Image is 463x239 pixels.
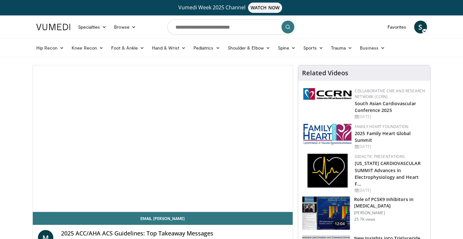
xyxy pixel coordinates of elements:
img: a04ee3ba-8487-4636-b0fb-5e8d268f3737.png.150x105_q85_autocrop_double_scale_upscale_version-0.2.png [303,88,352,100]
div: [DATE] [355,144,425,150]
span: WATCH NOW [248,3,282,13]
h4: Related Videos [302,69,348,77]
a: Shoulder & Elbow [224,41,274,54]
a: Email [PERSON_NAME] [33,212,293,225]
a: Spine [274,41,299,54]
p: 25.7K views [354,217,375,222]
a: Hip Recon [32,41,68,54]
div: [DATE] [355,188,425,193]
a: Specialties [74,21,111,33]
a: Foot & Ankle [107,41,148,54]
img: 3346fd73-c5f9-4d1f-bb16-7b1903aae427.150x105_q85_crop-smart_upscale.jpg [302,197,350,230]
a: Favorites [384,21,410,33]
a: Sports [299,41,327,54]
a: South Asian Cardiovascular Conference 2025 [355,100,416,113]
a: 2025 Family Heart Global Summit [355,130,411,143]
a: Pediatrics [190,41,224,54]
p: [PERSON_NAME] [354,210,426,216]
a: Collaborative CME and Research Network (CCRN) [355,88,425,99]
a: Browse [110,21,140,33]
a: Hand & Wrist [148,41,190,54]
h4: 2025 ACC/AHA ACS Guidelines: Top Takeaway Messages [61,230,288,237]
a: S [414,21,427,33]
span: 12:04 [332,221,348,227]
video-js: Video Player [33,65,293,212]
img: 1860aa7a-ba06-47e3-81a4-3dc728c2b4cf.png.150x105_q85_autocrop_double_scale_upscale_version-0.2.png [307,154,348,188]
div: [DATE] [355,114,425,120]
input: Search topics, interventions [167,19,296,35]
h3: Role of PCSK9 Inhibitors in [MEDICAL_DATA] [354,196,426,209]
a: 12:04 Role of PCSK9 Inhibitors in [MEDICAL_DATA] [PERSON_NAME] 25.7K views [302,196,426,230]
div: Didactic Presentations [355,154,425,160]
a: Family Heart Foundation [355,124,408,129]
a: [US_STATE] CARDIOVASCULAR SUMMIT Advances in Electrophysiology and Heart F… [355,160,421,187]
img: 96363db5-6b1b-407f-974b-715268b29f70.jpeg.150x105_q85_autocrop_double_scale_upscale_version-0.2.jpg [303,124,352,145]
a: Knee Recon [68,41,107,54]
a: Business [356,41,389,54]
a: Vumedi Week 2025 ChannelWATCH NOW [37,3,426,13]
a: Trauma [327,41,356,54]
img: VuMedi Logo [36,24,70,30]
